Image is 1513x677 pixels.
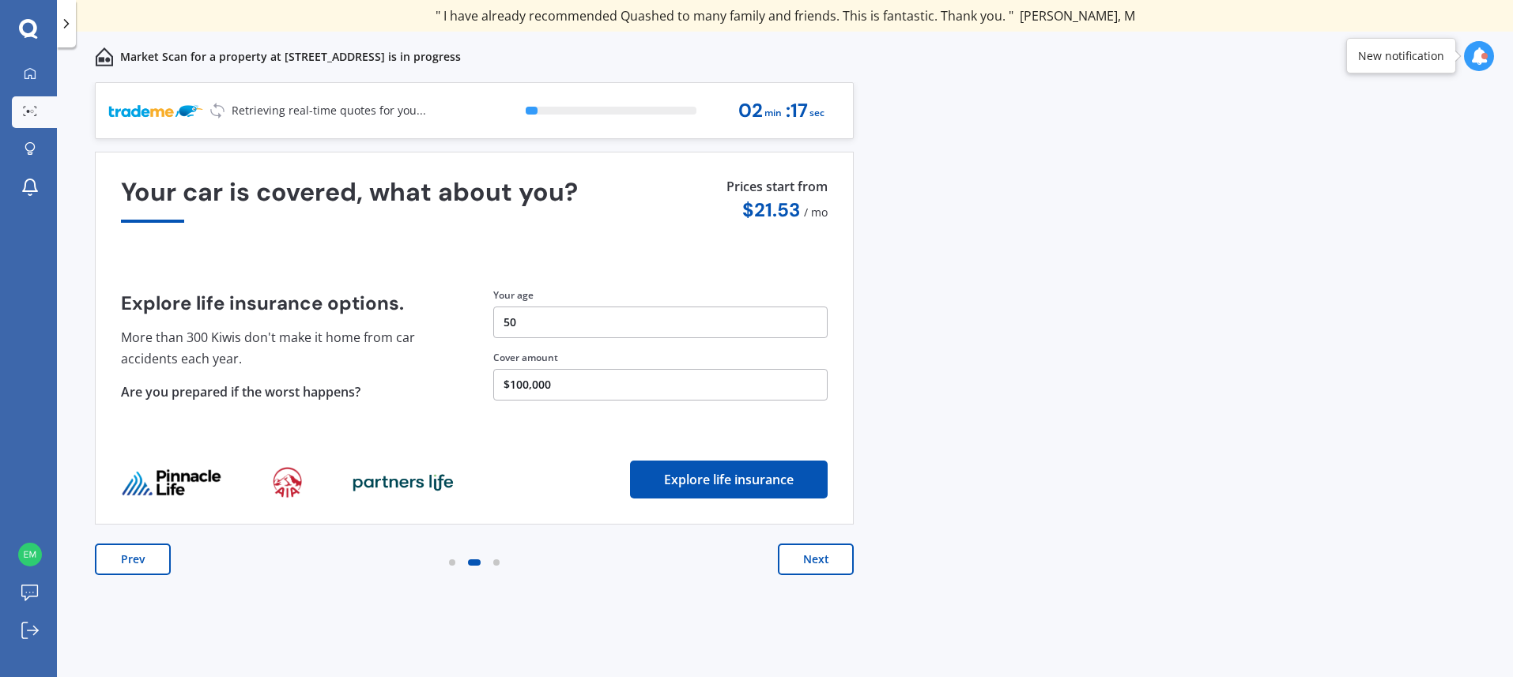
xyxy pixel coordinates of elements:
[493,351,828,365] div: Cover amount
[232,103,426,118] p: Retrieving real-time quotes for you...
[1358,48,1444,64] div: New notification
[778,543,854,575] button: Next
[121,327,455,369] p: More than 300 Kiwis don't make it home from car accidents each year.
[726,178,828,199] p: Prices start from
[742,197,800,222] span: $ 21.53
[273,467,302,498] img: life_provider_logo_1
[493,307,828,338] button: 50
[120,49,461,65] p: Market Scan for a property at [STREET_ADDRESS] is in progress
[804,205,828,220] span: / mo
[353,473,454,492] img: life_provider_logo_2
[738,100,763,122] span: 02
[121,468,222,497] img: life_provider_logo_0
[121,178,828,223] div: Your car is covered, what about you?
[809,103,824,124] span: sec
[18,543,42,566] img: 5a4c5d0cd84f4bc94f87ba42c457ffca
[786,100,808,122] span: : 17
[95,47,114,66] img: home-and-contents.b802091223b8502ef2dd.svg
[121,383,360,401] span: Are you prepared if the worst happens?
[493,288,828,303] div: Your age
[630,461,828,498] button: Explore life insurance
[95,543,171,575] button: Prev
[764,103,782,124] span: min
[121,292,455,314] h4: Explore life insurance options.
[493,369,828,401] button: $100,000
